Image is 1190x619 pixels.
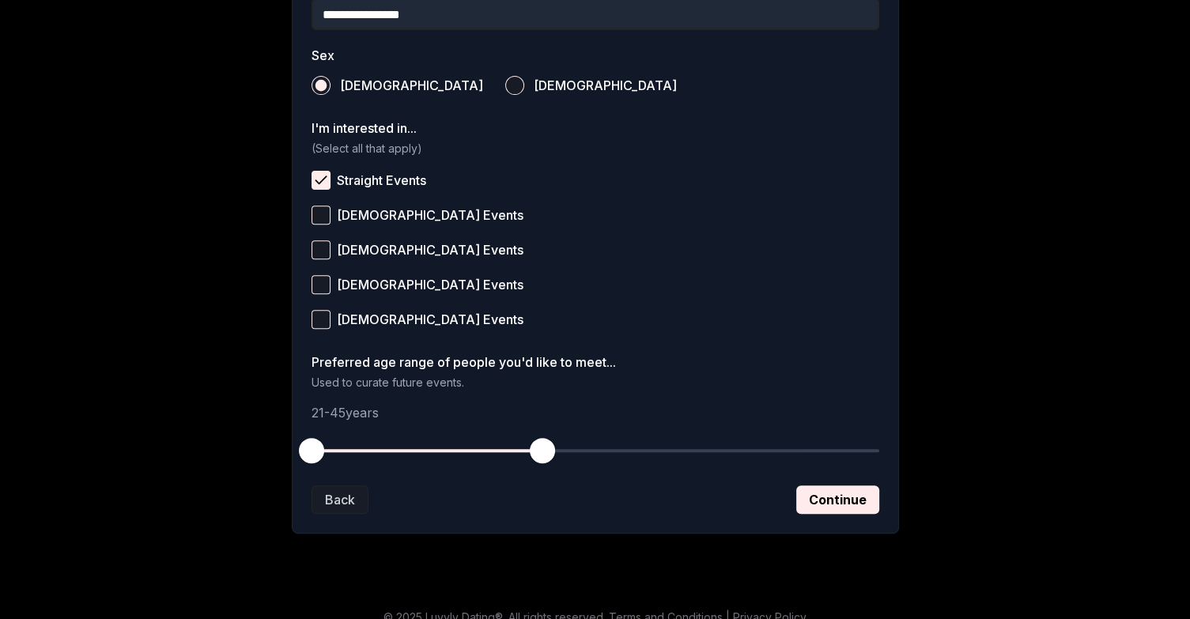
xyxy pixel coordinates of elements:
[312,485,368,514] button: Back
[312,275,331,294] button: [DEMOGRAPHIC_DATA] Events
[337,313,523,326] span: [DEMOGRAPHIC_DATA] Events
[312,356,879,368] label: Preferred age range of people you'd like to meet...
[312,76,331,95] button: [DEMOGRAPHIC_DATA]
[337,209,523,221] span: [DEMOGRAPHIC_DATA] Events
[337,243,523,256] span: [DEMOGRAPHIC_DATA] Events
[312,403,879,422] p: 21 - 45 years
[312,310,331,329] button: [DEMOGRAPHIC_DATA] Events
[312,240,331,259] button: [DEMOGRAPHIC_DATA] Events
[312,171,331,190] button: Straight Events
[312,141,879,157] p: (Select all that apply)
[312,122,879,134] label: I'm interested in...
[505,76,524,95] button: [DEMOGRAPHIC_DATA]
[337,278,523,291] span: [DEMOGRAPHIC_DATA] Events
[796,485,879,514] button: Continue
[312,375,879,391] p: Used to curate future events.
[534,79,677,92] span: [DEMOGRAPHIC_DATA]
[312,49,879,62] label: Sex
[340,79,483,92] span: [DEMOGRAPHIC_DATA]
[312,206,331,225] button: [DEMOGRAPHIC_DATA] Events
[337,174,426,187] span: Straight Events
